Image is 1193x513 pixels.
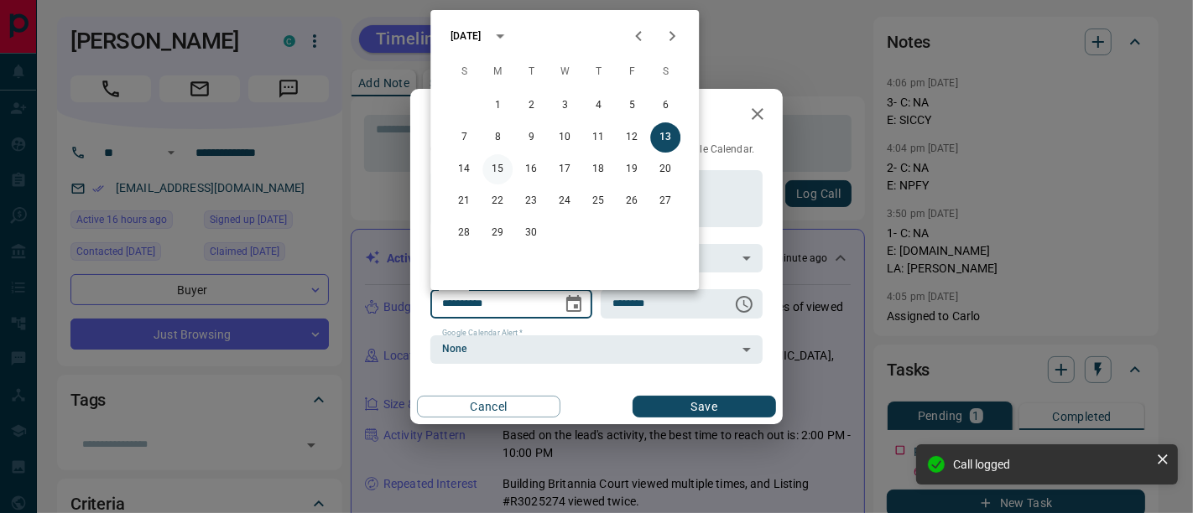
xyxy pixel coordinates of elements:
[583,55,613,89] span: Thursday
[449,186,479,216] button: 21
[516,218,546,248] button: 30
[650,55,680,89] span: Saturday
[449,154,479,184] button: 14
[486,22,514,50] button: calendar view is open, switch to year view
[550,91,580,121] button: 3
[430,335,763,364] div: None
[482,55,513,89] span: Monday
[550,186,580,216] button: 24
[516,55,546,89] span: Tuesday
[617,91,647,121] button: 5
[617,55,647,89] span: Friday
[633,396,776,417] button: Save
[482,218,513,248] button: 29
[650,122,680,153] button: 13
[550,154,580,184] button: 17
[650,154,680,184] button: 20
[617,154,647,184] button: 19
[482,122,513,153] button: 8
[617,122,647,153] button: 12
[410,89,519,142] h2: Edit Task
[622,19,655,53] button: Previous month
[727,288,761,321] button: Choose time, selected time is 6:00 AM
[516,186,546,216] button: 23
[482,186,513,216] button: 22
[516,122,546,153] button: 9
[550,55,580,89] span: Wednesday
[583,186,613,216] button: 25
[655,19,689,53] button: Next month
[516,154,546,184] button: 16
[617,186,647,216] button: 26
[550,122,580,153] button: 10
[583,91,613,121] button: 4
[650,186,680,216] button: 27
[583,154,613,184] button: 18
[417,396,560,417] button: Cancel
[442,328,523,339] label: Google Calendar Alert
[583,122,613,153] button: 11
[516,91,546,121] button: 2
[449,122,479,153] button: 7
[482,154,513,184] button: 15
[449,218,479,248] button: 28
[650,91,680,121] button: 6
[451,28,481,44] div: [DATE]
[953,458,1149,471] div: Call logged
[482,91,513,121] button: 1
[557,288,591,321] button: Choose date, selected date is Sep 13, 2025
[449,55,479,89] span: Sunday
